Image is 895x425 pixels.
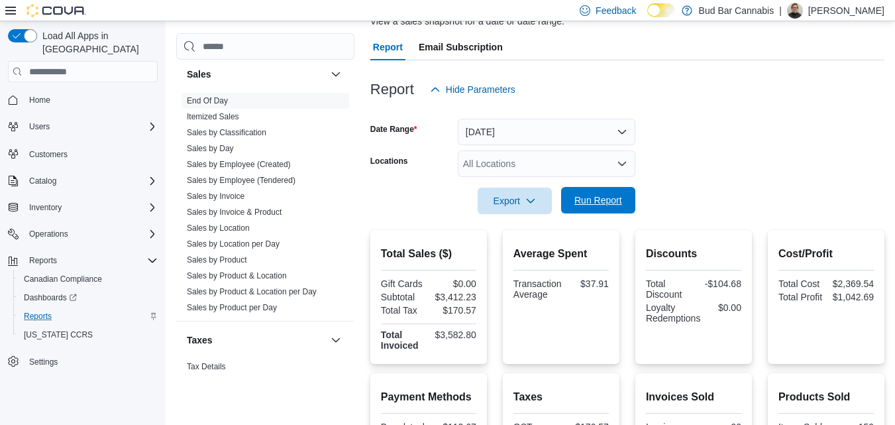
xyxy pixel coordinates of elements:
[24,200,158,215] span: Inventory
[13,288,163,307] a: Dashboards
[187,287,317,296] a: Sales by Product & Location per Day
[431,330,476,340] div: $3,582.80
[370,124,417,135] label: Date Range
[24,173,158,189] span: Catalog
[328,66,344,82] button: Sales
[370,82,414,97] h3: Report
[187,191,244,202] span: Sales by Invoice
[19,271,107,287] a: Canadian Compliance
[187,208,282,217] a: Sales by Invoice & Product
[3,144,163,163] button: Customers
[24,330,93,340] span: [US_STATE] CCRS
[19,327,98,343] a: [US_STATE] CCRS
[370,156,408,166] label: Locations
[829,292,874,302] div: $1,042.69
[29,357,58,367] span: Settings
[646,278,691,300] div: Total Discount
[13,307,163,326] button: Reports
[381,305,426,316] div: Total Tax
[3,198,163,217] button: Inventory
[187,144,234,153] a: Sales by Day
[187,286,317,297] span: Sales by Product & Location per Day
[187,361,226,372] span: Tax Details
[187,143,234,154] span: Sales by Day
[19,308,57,324] a: Reports
[696,278,741,289] div: -$104.68
[778,246,874,262] h2: Cost/Profit
[3,251,163,270] button: Reports
[431,292,476,302] div: $3,412.23
[187,68,211,81] h3: Sales
[26,4,86,17] img: Cova
[24,119,55,135] button: Users
[381,292,426,302] div: Subtotal
[513,278,562,300] div: Transaction Average
[24,145,158,162] span: Customers
[596,4,636,17] span: Feedback
[187,334,213,347] h3: Taxes
[187,223,250,233] a: Sales by Location
[8,85,158,406] nav: Complex example
[187,303,277,312] a: Sales by Product per Day
[561,187,635,213] button: Run Report
[24,147,73,162] a: Customers
[29,121,50,132] span: Users
[431,278,476,289] div: $0.00
[187,255,247,265] span: Sales by Product
[24,226,158,242] span: Operations
[778,389,874,405] h2: Products Sold
[187,377,243,388] span: Tax Exemptions
[486,188,544,214] span: Export
[187,378,243,387] a: Tax Exemptions
[176,93,354,321] div: Sales
[381,278,426,289] div: Gift Cards
[24,119,158,135] span: Users
[187,127,266,138] span: Sales by Classification
[187,128,266,137] a: Sales by Classification
[187,111,239,122] span: Itemized Sales
[187,255,247,265] a: Sales by Product
[446,83,515,96] span: Hide Parameters
[617,158,627,169] button: Open list of options
[574,194,622,207] span: Run Report
[176,359,354,396] div: Taxes
[24,200,67,215] button: Inventory
[699,3,774,19] p: Bud Bar Cannabis
[19,290,158,306] span: Dashboards
[187,239,280,249] span: Sales by Location per Day
[29,95,50,105] span: Home
[24,253,62,269] button: Reports
[37,29,158,56] span: Load All Apps in [GEOGRAPHIC_DATA]
[24,91,158,108] span: Home
[328,332,344,348] button: Taxes
[647,17,648,18] span: Dark Mode
[24,311,52,322] span: Reports
[513,389,609,405] h2: Taxes
[13,270,163,288] button: Canadian Compliance
[19,271,158,287] span: Canadian Compliance
[187,334,325,347] button: Taxes
[646,246,741,262] h2: Discounts
[187,160,291,169] a: Sales by Employee (Created)
[706,302,741,313] div: $0.00
[187,271,287,280] a: Sales by Product & Location
[24,92,56,108] a: Home
[779,3,782,19] p: |
[19,308,158,324] span: Reports
[187,271,287,281] span: Sales by Product & Location
[419,34,503,60] span: Email Subscription
[431,305,476,316] div: $170.57
[778,278,823,289] div: Total Cost
[3,172,163,190] button: Catalog
[19,290,82,306] a: Dashboards
[566,278,608,289] div: $37.91
[187,159,291,170] span: Sales by Employee (Created)
[381,389,476,405] h2: Payment Methods
[187,362,226,371] a: Tax Details
[187,68,325,81] button: Sales
[13,326,163,344] button: [US_STATE] CCRS
[19,327,158,343] span: Washington CCRS
[829,278,874,289] div: $2,369.54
